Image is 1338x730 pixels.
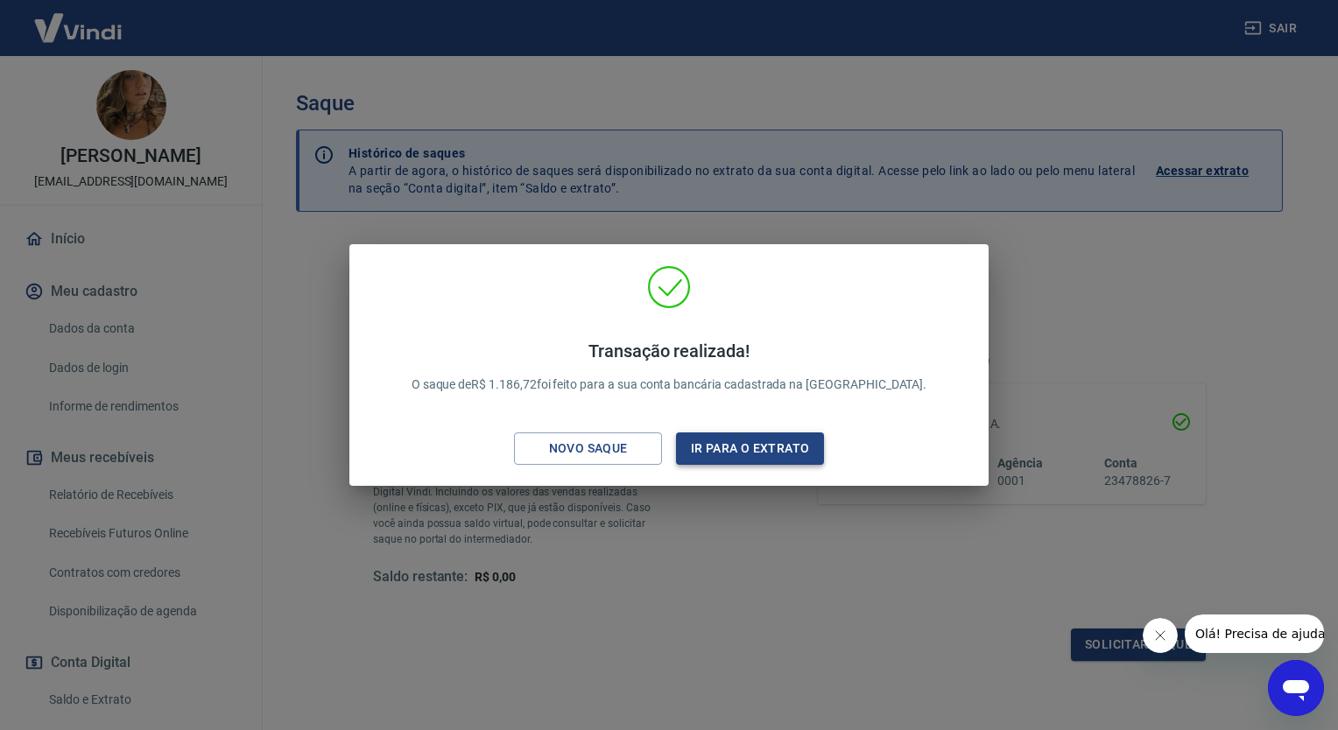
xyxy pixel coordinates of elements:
[676,432,824,465] button: Ir para o extrato
[11,12,147,26] span: Olá! Precisa de ajuda?
[528,438,649,460] div: Novo saque
[412,340,927,394] p: O saque de R$ 1.186,72 foi feito para a sua conta bancária cadastrada na [GEOGRAPHIC_DATA].
[1143,618,1178,653] iframe: Fechar mensagem
[514,432,662,465] button: Novo saque
[412,340,927,361] h4: Transação realizada!
[1185,614,1324,653] iframe: Mensagem da empresa
[1268,660,1324,716] iframe: Botão para abrir a janela de mensagens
